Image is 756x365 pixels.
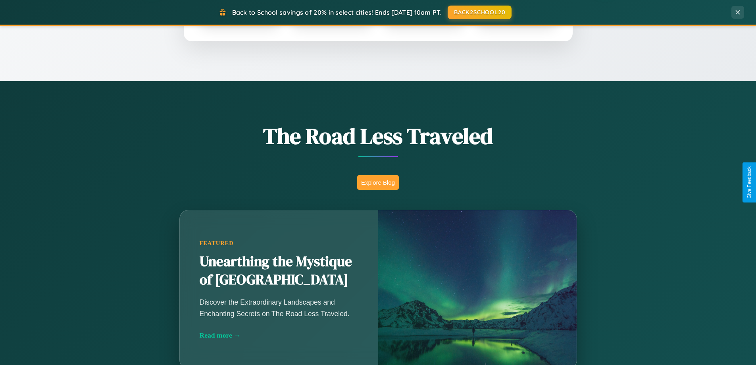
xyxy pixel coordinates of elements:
[200,253,358,289] h2: Unearthing the Mystique of [GEOGRAPHIC_DATA]
[357,175,399,190] button: Explore Blog
[140,121,616,151] h1: The Road Less Traveled
[448,6,512,19] button: BACK2SCHOOL20
[200,240,358,247] div: Featured
[746,166,752,199] div: Give Feedback
[200,297,358,319] p: Discover the Extraordinary Landscapes and Enchanting Secrets on The Road Less Traveled.
[232,8,442,16] span: Back to School savings of 20% in select cities! Ends [DATE] 10am PT.
[200,331,358,340] div: Read more →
